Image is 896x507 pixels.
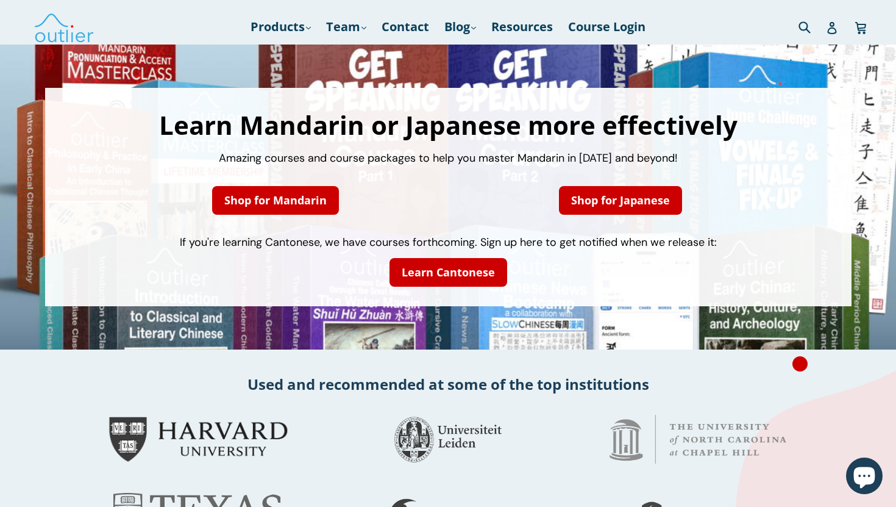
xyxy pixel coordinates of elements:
h1: Learn Mandarin or Japanese more effectively [57,112,839,138]
inbox-online-store-chat: Shopify online store chat [842,458,886,497]
span: Amazing courses and course packages to help you master Mandarin in [DATE] and beyond! [219,151,678,165]
img: Outlier Linguistics [34,9,94,45]
a: Products [244,16,317,38]
input: Search [795,14,829,39]
span: If you're learning Cantonese, we have courses forthcoming. Sign up here to get notified when we r... [180,235,717,250]
a: Team [320,16,372,38]
a: Shop for Mandarin [212,186,339,215]
a: Blog [438,16,482,38]
a: Course Login [562,16,652,38]
a: Shop for Japanese [559,186,682,215]
a: Resources [485,16,559,38]
a: Learn Cantonese [389,258,507,287]
a: Contact [375,16,435,38]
